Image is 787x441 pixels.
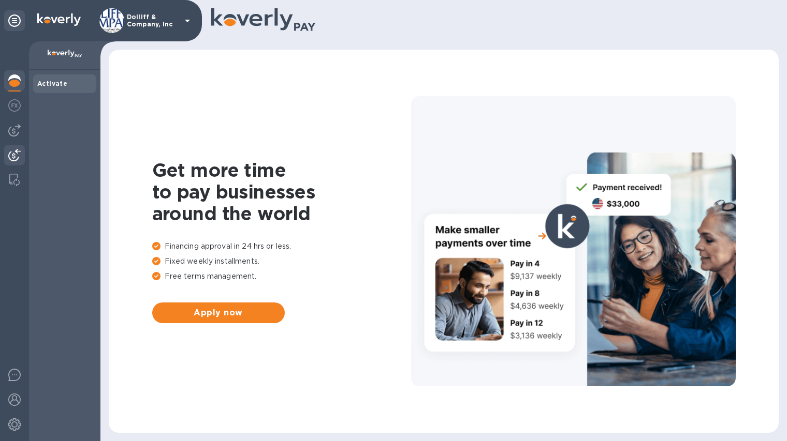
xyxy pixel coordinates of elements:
[152,271,411,282] p: Free terms management.
[161,307,276,319] span: Apply now
[127,13,179,28] p: Dolliff & Company, Inc
[152,302,285,323] button: Apply now
[152,241,411,252] p: Financing approval in 24 hrs or less.
[4,10,25,31] div: Unpin categories
[152,256,411,267] p: Fixed weekly installments.
[37,13,81,26] img: Logo
[152,159,411,224] h1: Get more time to pay businesses around the world
[8,99,21,112] img: Foreign exchange
[37,80,67,87] b: Activate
